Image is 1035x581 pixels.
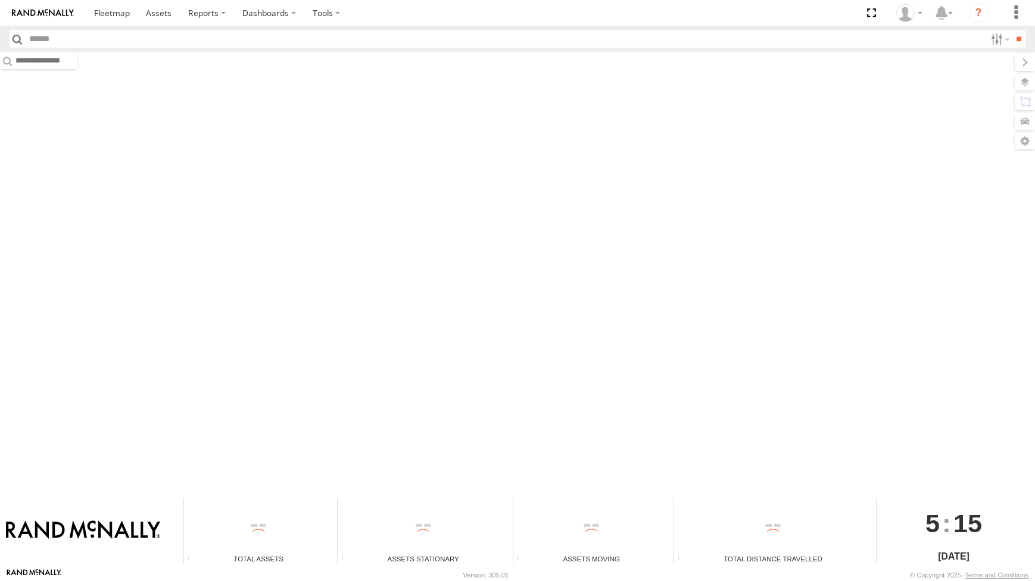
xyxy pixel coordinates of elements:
[674,554,872,564] div: Total Distance Travelled
[674,555,692,564] div: Total distance travelled by all assets within specified date range and applied filters
[1015,133,1035,149] label: Map Settings
[925,498,940,549] span: 5
[338,555,356,564] div: Total number of assets current stationary.
[513,555,531,564] div: Total number of assets current in transit.
[513,554,669,564] div: Assets Moving
[910,571,1028,579] div: © Copyright 2025 -
[184,554,333,564] div: Total Assets
[463,571,509,579] div: Version: 305.01
[7,569,61,581] a: Visit our Website
[338,554,509,564] div: Assets Stationary
[877,549,1031,564] div: [DATE]
[953,498,982,549] span: 15
[12,9,74,17] img: rand-logo.svg
[969,4,988,23] i: ?
[965,571,1028,579] a: Terms and Conditions
[184,555,202,564] div: Total number of Enabled Assets
[877,498,1031,549] div: :
[986,30,1012,48] label: Search Filter Options
[6,520,160,541] img: Rand McNally
[892,4,927,22] div: Jaydon Walker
